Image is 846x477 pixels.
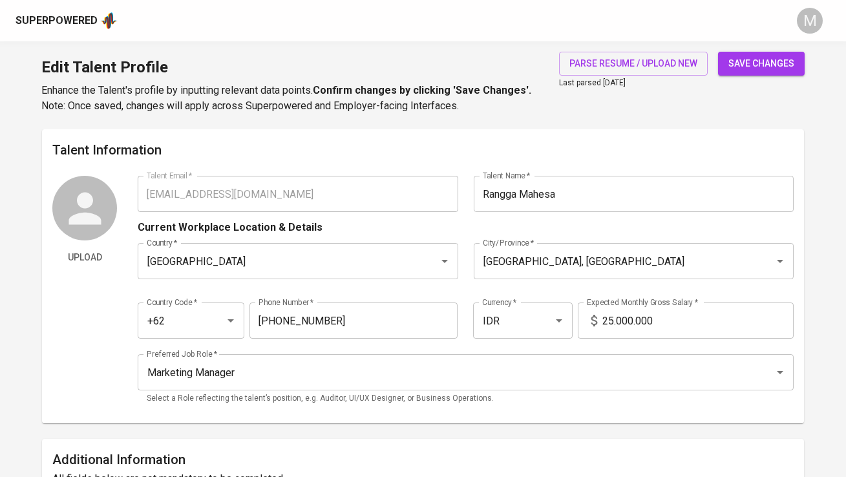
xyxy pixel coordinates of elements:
span: Last parsed [DATE] [559,78,626,87]
p: Current Workplace Location & Details [138,220,323,235]
div: Superpowered [16,14,98,28]
p: Select a Role reflecting the talent’s position, e.g. Auditor, UI/UX Designer, or Business Operati... [147,392,784,405]
button: Open [436,252,454,270]
b: Confirm changes by clicking 'Save Changes'. [313,84,531,96]
button: save changes [718,52,805,76]
h1: Edit Talent Profile [41,52,531,83]
h6: Additional Information [52,449,793,470]
span: parse resume / upload new [569,56,697,72]
div: M [797,8,823,34]
img: app logo [100,11,118,30]
button: Open [771,363,789,381]
span: Upload [58,249,112,266]
a: Superpoweredapp logo [16,11,118,30]
button: parse resume / upload new [559,52,708,76]
p: Enhance the Talent's profile by inputting relevant data points. Note: Once saved, changes will ap... [41,83,531,114]
h6: Talent Information [52,140,793,160]
span: save changes [728,56,794,72]
button: Open [222,312,240,330]
button: Open [771,252,789,270]
button: Open [550,312,568,330]
button: Upload [52,246,117,270]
